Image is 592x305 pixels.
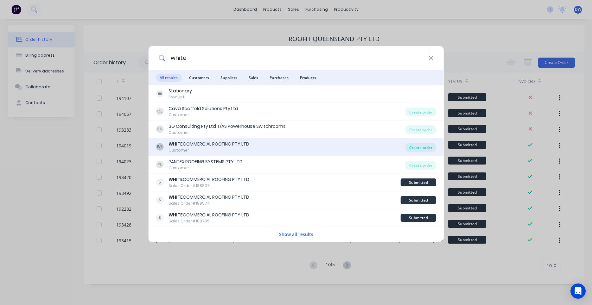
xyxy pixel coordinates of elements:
[156,161,163,168] div: PL
[169,194,249,201] div: COMMERCIAL ROOFING PTY LTD
[217,74,241,82] span: Suppliers
[245,74,262,82] span: Sales
[277,231,315,238] button: Show all results
[169,141,249,147] div: COMMERCIAL ROOFING PTY LTD
[169,183,249,189] div: Sales Order #188807
[156,74,181,82] span: All results
[169,194,183,200] b: WHITE
[405,125,436,134] div: Create order
[405,143,436,152] div: Create order
[169,176,249,183] div: COMMERCIAL ROOFING PTY LTD
[405,108,436,116] div: Create order
[169,147,249,153] div: Customer
[156,108,163,115] div: CL
[169,130,286,135] div: Customer
[169,212,183,218] b: WHITE
[185,74,213,82] span: Customers
[405,161,436,170] div: Create order
[401,196,436,204] div: Submitted
[266,74,292,82] span: Purchases
[169,176,183,183] b: WHITE
[169,218,249,224] div: Sales Order #188785
[169,141,183,147] b: WHITE
[169,123,286,130] div: 3G Consulting Pty Ltd T/AS Powerhouse Switchrooms
[401,178,436,186] div: Submitted
[169,112,238,118] div: Customer
[156,125,163,133] div: 3S
[296,74,320,82] span: Products
[169,94,192,100] div: Product
[169,105,238,112] div: Cava Scaffold Solutions Pty Ltd
[169,159,243,165] div: PANTEX ROOFING SYSTEMS PTY LTD
[169,212,249,218] div: COMMERCIAL ROOFING PTY LTD
[169,88,192,94] div: Stationary
[169,201,249,206] div: Sales Order #188574
[156,143,163,151] div: WL
[401,214,436,222] div: Submitted
[165,46,429,70] input: Start typing a customer or supplier name to create a new order...
[570,283,586,299] div: Open Intercom Messenger
[169,165,243,171] div: Customer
